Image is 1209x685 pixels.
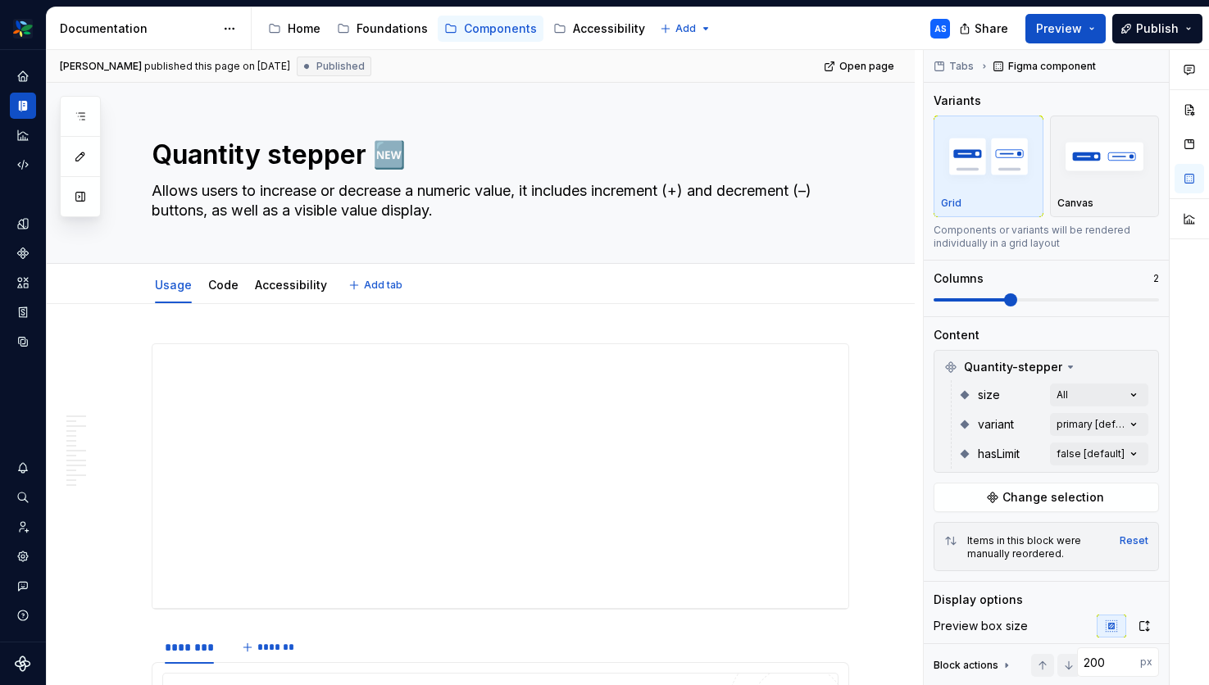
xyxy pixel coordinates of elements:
[10,270,36,296] a: Assets
[839,60,894,73] span: Open page
[1140,656,1152,669] p: px
[248,267,334,302] div: Accessibility
[1002,489,1104,506] span: Change selection
[10,455,36,481] button: Notifications
[938,354,1155,380] div: Quantity-stepper
[288,20,320,37] div: Home
[10,573,36,599] button: Contact support
[10,484,36,510] button: Search ⌘K
[1077,647,1140,677] input: 116
[10,543,36,569] a: Settings
[978,446,1020,462] span: hasLimit
[1050,383,1148,406] button: All
[1036,20,1082,37] span: Preview
[10,93,36,119] a: Documentation
[934,327,979,343] div: Content
[934,592,1023,608] div: Display options
[1057,126,1152,186] img: placeholder
[978,387,1000,403] span: size
[964,359,1062,375] span: Quantity-stepper
[10,152,36,178] a: Code automation
[1057,418,1125,431] div: primary [default]
[967,534,1110,560] div: Items in this block were manually reordered.
[949,60,974,73] span: Tabs
[148,178,846,224] textarea: Allows users to increase or decrease a numeric value, it includes increment (+) and decrement (–)...
[934,22,947,35] div: AS
[10,122,36,148] a: Analytics
[148,135,846,175] textarea: Quantity stepper 🆕
[13,19,33,39] img: 551ca721-6c59-42a7-accd-e26345b0b9d6.png
[941,197,961,210] p: Grid
[975,20,1008,37] span: Share
[1050,442,1148,465] button: false [default]
[60,60,142,73] span: [PERSON_NAME]
[155,278,192,292] a: Usage
[261,16,327,42] a: Home
[1153,272,1159,285] p: 2
[978,416,1014,433] span: variant
[934,659,998,672] div: Block actions
[10,514,36,540] a: Invite team
[148,267,198,302] div: Usage
[1050,116,1160,217] button: placeholderCanvas
[547,16,652,42] a: Accessibility
[316,60,365,73] span: Published
[934,654,1013,677] div: Block actions
[464,20,537,37] div: Components
[934,618,1028,634] div: Preview box size
[10,329,36,355] a: Data sources
[1050,413,1148,436] button: primary [default]
[951,14,1019,43] button: Share
[10,211,36,237] a: Design tokens
[10,63,36,89] a: Home
[144,60,290,73] div: published this page on [DATE]
[941,126,1036,186] img: placeholder
[934,93,981,109] div: Variants
[1025,14,1106,43] button: Preview
[357,20,428,37] div: Foundations
[1057,447,1125,460] div: false [default]
[202,267,245,302] div: Code
[934,224,1159,250] div: Components or variants will be rendered individually in a grid layout
[1112,14,1202,43] button: Publish
[573,20,645,37] div: Accessibility
[10,299,36,325] a: Storybook stories
[934,483,1159,512] button: Change selection
[934,270,984,287] div: Columns
[208,278,239,292] a: Code
[261,12,652,45] div: Page tree
[15,656,31,672] svg: Supernova Logo
[934,116,1043,217] button: placeholderGrid
[343,274,410,297] button: Add tab
[655,17,716,40] button: Add
[255,278,327,292] a: Accessibility
[819,55,902,78] a: Open page
[929,55,981,78] button: Tabs
[1120,534,1148,547] button: Reset
[364,279,402,292] span: Add tab
[10,240,36,266] a: Components
[675,22,696,35] span: Add
[60,20,215,37] div: Documentation
[438,16,543,42] a: Components
[330,16,434,42] a: Foundations
[1057,197,1093,210] p: Canvas
[1057,388,1068,401] div: All
[1136,20,1179,37] span: Publish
